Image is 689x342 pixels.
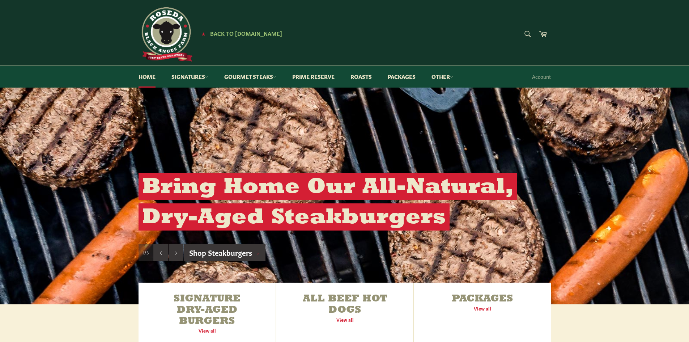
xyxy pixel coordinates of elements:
[139,173,517,231] h2: Bring Home Our All-Natural, Dry-Aged Steakburgers
[201,31,205,37] span: ★
[184,244,266,261] a: Shop Steakburgers
[139,244,153,261] div: Slide 1, current
[285,66,342,88] a: Prime Reserve
[169,244,183,261] button: Next slide
[343,66,379,88] a: Roasts
[153,244,168,261] button: Previous slide
[143,249,149,256] span: 1/3
[217,66,284,88] a: Gourmet Steaks
[380,66,423,88] a: Packages
[210,29,282,37] span: Back to [DOMAIN_NAME]
[528,66,554,87] a: Account
[198,31,282,37] a: ★ Back to [DOMAIN_NAME]
[139,7,193,62] img: Roseda Beef
[131,66,163,88] a: Home
[164,66,216,88] a: Signatures
[424,66,460,88] a: Other
[253,247,260,257] span: →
